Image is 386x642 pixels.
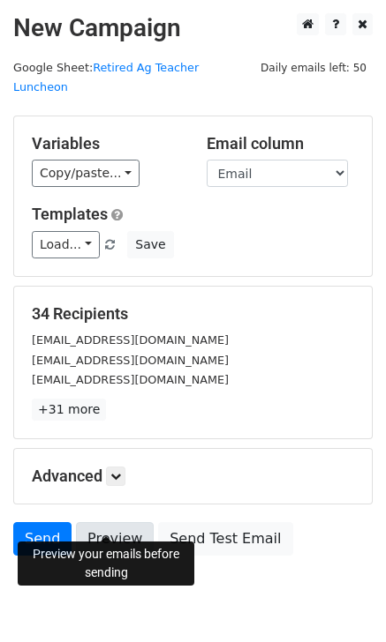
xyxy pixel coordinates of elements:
[13,13,373,43] h2: New Campaign
[158,522,292,556] a: Send Test Email
[32,354,229,367] small: [EMAIL_ADDRESS][DOMAIN_NAME]
[32,231,100,258] a: Load...
[207,134,355,153] h5: Email column
[127,231,173,258] button: Save
[298,557,386,642] iframe: Chat Widget
[18,541,194,586] div: Preview your emails before sending
[13,522,72,556] a: Send
[13,61,199,94] small: Google Sheet:
[13,61,199,94] a: Retired Ag Teacher Luncheon
[32,160,140,187] a: Copy/paste...
[254,58,373,78] span: Daily emails left: 50
[32,467,354,486] h5: Advanced
[32,205,108,223] a: Templates
[32,399,106,421] a: +31 more
[32,373,229,386] small: [EMAIL_ADDRESS][DOMAIN_NAME]
[76,522,154,556] a: Preview
[32,333,229,347] small: [EMAIL_ADDRESS][DOMAIN_NAME]
[32,134,180,153] h5: Variables
[32,304,354,324] h5: 34 Recipients
[254,61,373,74] a: Daily emails left: 50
